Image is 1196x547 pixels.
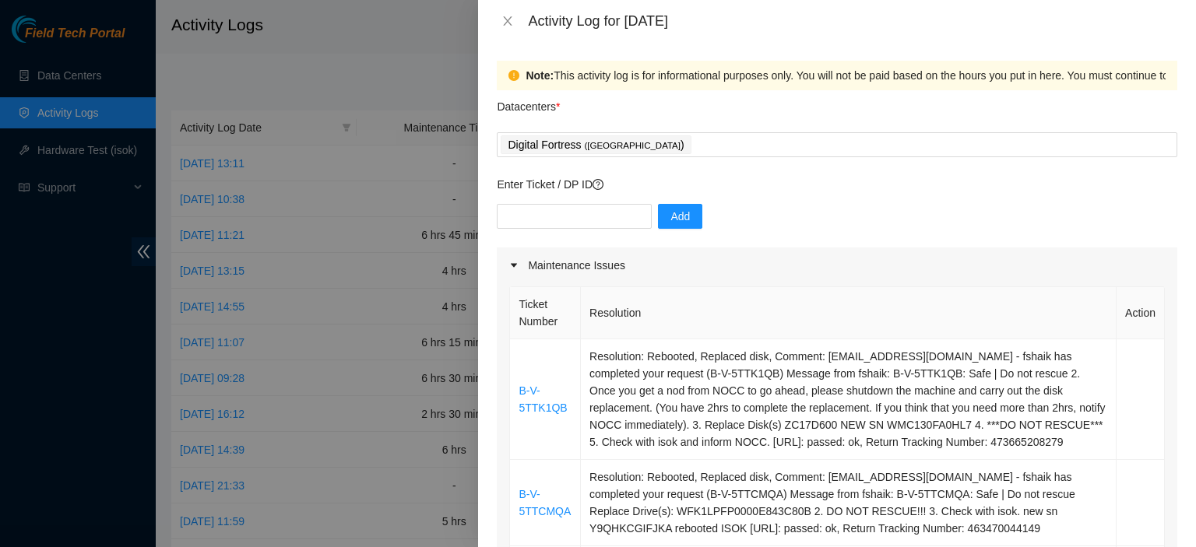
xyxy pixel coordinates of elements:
[501,15,514,27] span: close
[584,141,681,150] span: ( [GEOGRAPHIC_DATA]
[519,488,571,517] a: B-V-5TTCMQA
[497,176,1177,193] p: Enter Ticket / DP ID
[593,179,603,190] span: question-circle
[581,287,1117,339] th: Resolution
[497,247,1177,283] div: Maintenance Issues
[519,384,567,414] a: B-V-5TTK1QB
[658,204,702,229] button: Add
[497,14,519,29] button: Close
[508,70,519,81] span: exclamation-circle
[581,460,1117,546] td: Resolution: Rebooted, Replaced disk, Comment: [EMAIL_ADDRESS][DOMAIN_NAME] - fshaik has completed...
[497,90,560,115] p: Datacenters
[509,261,519,270] span: caret-right
[508,136,684,154] p: Digital Fortress )
[670,208,690,225] span: Add
[581,339,1117,460] td: Resolution: Rebooted, Replaced disk, Comment: [EMAIL_ADDRESS][DOMAIN_NAME] - fshaik has completed...
[1117,287,1165,339] th: Action
[510,287,581,339] th: Ticket Number
[526,67,554,84] strong: Note:
[528,12,1177,30] div: Activity Log for [DATE]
